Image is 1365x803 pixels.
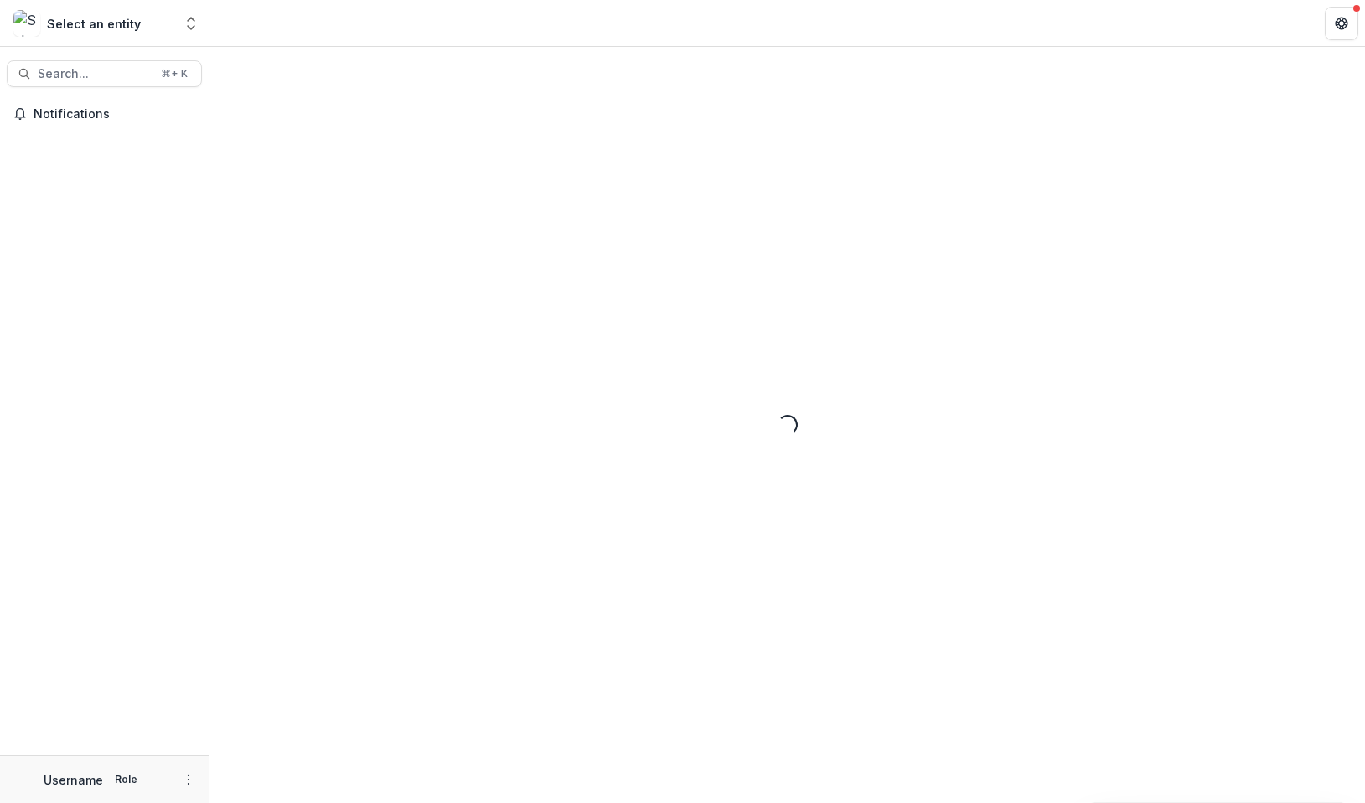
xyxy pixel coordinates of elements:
[158,65,191,83] div: ⌘ + K
[44,771,103,789] p: Username
[34,107,195,122] span: Notifications
[38,67,151,81] span: Search...
[7,60,202,87] button: Search...
[110,772,142,787] p: Role
[7,101,202,127] button: Notifications
[13,10,40,37] img: Select an entity
[178,769,199,790] button: More
[1325,7,1358,40] button: Get Help
[179,7,203,40] button: Open entity switcher
[47,15,141,33] div: Select an entity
